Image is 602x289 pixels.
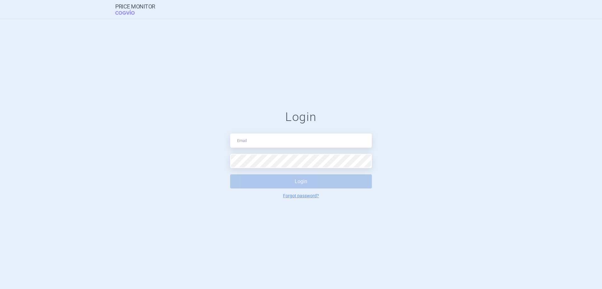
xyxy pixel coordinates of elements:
span: COGVIO [115,10,144,15]
a: Price MonitorCOGVIO [115,3,155,15]
strong: Price Monitor [115,3,155,10]
a: Forgot password? [283,194,319,198]
h1: Login [230,110,372,124]
button: Login [230,174,372,188]
input: Email [230,134,372,148]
